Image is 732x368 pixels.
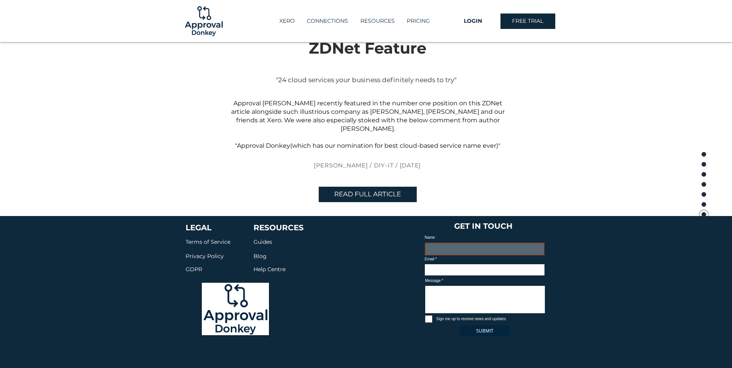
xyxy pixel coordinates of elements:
[354,15,401,27] div: RESOURCES
[301,15,354,27] a: CONNECTIONS
[186,238,230,245] span: Terms of Service
[264,15,446,27] nav: Site
[357,15,399,27] p: RESOURCES
[403,15,434,27] p: PRICING
[476,327,494,334] span: SUBMIT
[254,223,304,232] span: RESOURCES
[512,17,543,25] span: FREE TRIAL
[276,76,456,84] span: "24 cloud services your business definitely needs to try"
[314,162,421,169] span: [PERSON_NAME] / DIY-IT / [DATE]
[273,15,301,27] a: XERO
[319,187,417,202] a: READ FULL ARTICLE
[254,253,267,260] span: Blog
[425,236,544,240] label: Name
[254,237,272,246] a: Guides
[425,257,544,261] label: Email
[254,238,272,245] span: Guides
[454,221,512,231] span: GET IN TOUCH
[334,190,401,199] span: READ FULL ARTICLE
[500,14,555,29] a: FREE TRIAL
[425,279,545,283] label: Message
[254,251,267,260] a: Blog
[186,238,230,245] a: Terms of Service
[401,15,436,27] a: PRICING
[186,223,211,232] a: LEGAL
[254,264,286,273] a: Help Centre
[254,266,286,273] span: Help Centre
[186,266,202,273] span: GDPR
[183,0,225,42] img: Logo-01.png
[186,264,202,273] a: GDPR
[698,149,709,219] nav: Page
[309,39,426,57] span: ZDNet Feature
[464,17,482,25] span: LOGIN
[202,283,269,335] img: Logo-01_edited.png
[460,325,511,336] button: SUBMIT
[186,251,224,260] a: Privacy Policy
[436,317,506,321] span: Sign me up to receive news and updates
[276,15,299,27] p: XERO
[186,253,224,260] span: Privacy Policy
[303,15,352,27] p: CONNECTIONS
[237,142,290,149] a: Approval Donkey
[231,100,505,132] span: Approval [PERSON_NAME] recently featured in the number one position on this ZDNet article alongsi...
[235,142,500,149] span: " (which has our nomination for best cloud-based service name ever)"
[446,14,500,29] a: LOGIN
